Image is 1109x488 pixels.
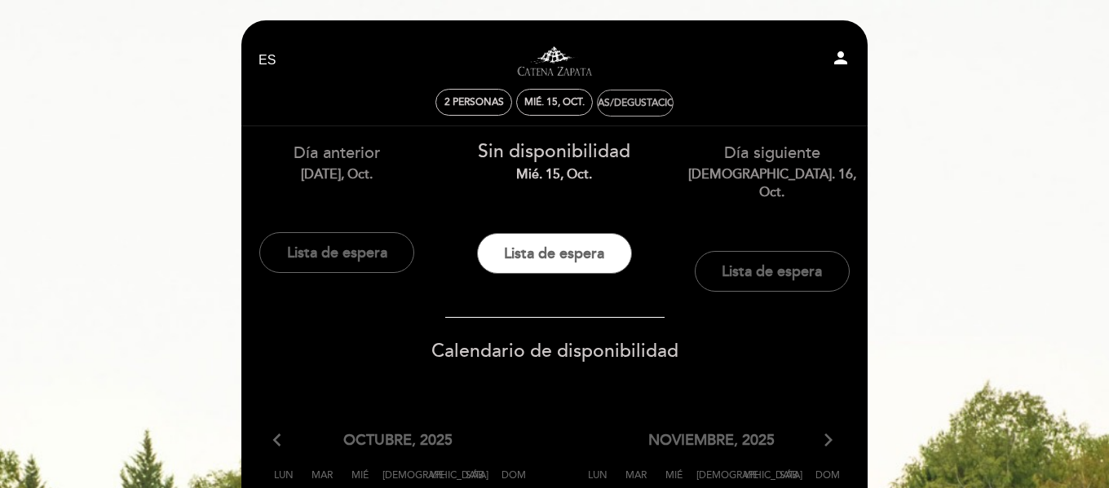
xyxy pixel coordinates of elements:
[259,232,414,273] button: Lista de espera
[241,142,434,183] div: Día anterior
[831,48,851,73] button: person
[343,430,453,451] span: octubre, 2025
[273,430,288,451] i: arrow_back_ios
[241,165,434,184] div: [DATE], oct.
[821,430,836,451] i: arrow_forward_ios
[675,142,868,202] div: Día siguiente
[576,97,695,109] div: Visitas/Degustaciones
[444,96,504,108] span: 2 personas
[477,233,632,274] button: Lista de espera
[431,340,678,363] span: Calendario de disponibilidad
[458,165,652,184] div: mié. 15, oct.
[524,96,585,108] div: mié. 15, oct.
[831,48,851,68] i: person
[648,430,775,451] span: noviembre, 2025
[453,38,656,83] a: Visitas y degustaciones en La Pirámide
[675,165,868,203] div: [DEMOGRAPHIC_DATA]. 16, oct.
[478,140,630,163] span: Sin disponibilidad
[695,251,850,292] button: Lista de espera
